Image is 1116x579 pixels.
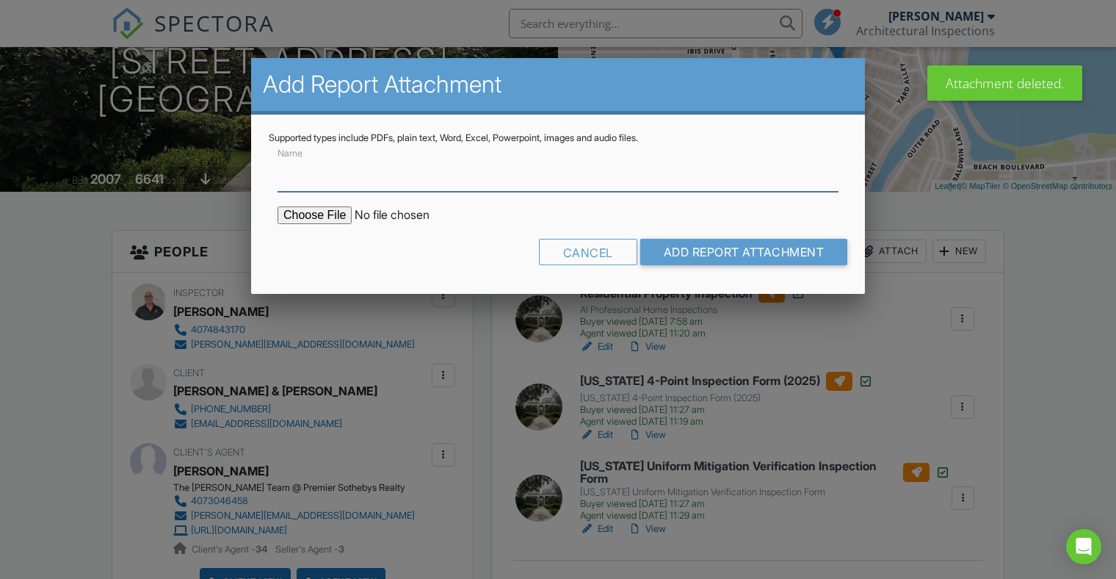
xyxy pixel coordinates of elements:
[927,65,1082,101] div: Attachment deleted.
[1066,529,1101,564] div: Open Intercom Messenger
[539,239,637,265] div: Cancel
[263,70,853,99] h2: Add Report Attachment
[278,147,302,160] label: Name
[269,132,847,144] div: Supported types include PDFs, plain text, Word, Excel, Powerpoint, images and audio files.
[640,239,848,265] input: Add Report Attachment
